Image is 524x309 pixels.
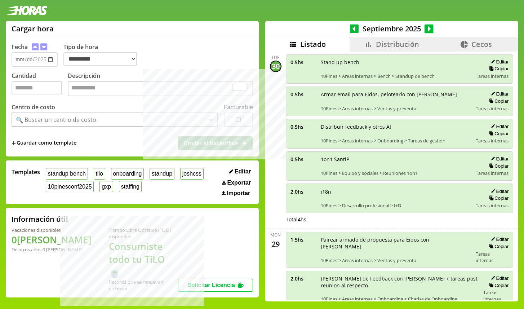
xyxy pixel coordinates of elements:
[489,59,509,65] button: Editar
[489,236,509,242] button: Editar
[224,103,253,111] label: Facturable
[12,103,55,111] label: Centro de costo
[489,91,509,97] button: Editar
[483,289,509,302] span: Tareas internas
[270,232,281,238] div: Mon
[12,72,68,98] label: Cantidad
[487,163,509,169] button: Copiar
[12,24,54,34] h1: Cargar hora
[114,285,127,292] b: Enero
[321,257,471,264] span: 10Pines > Areas internas > Ventas y preventa
[321,170,471,176] span: 10Pines > Equipo y sociales > Reuniones 1on1
[68,72,253,98] label: Descripción
[321,202,471,209] span: 10Pines > Desarrollo profesional > I+D
[489,123,509,129] button: Editar
[290,123,316,130] span: 0.5 hs
[487,282,509,288] button: Copiar
[286,216,514,223] div: Total 4 hs
[270,238,281,250] div: 29
[359,24,425,34] span: Septiembre 2025
[321,105,471,112] span: 10Pines > Areas internas > Ventas y preventa
[321,236,471,250] span: Pairear armado de propuesta para Eidos con [PERSON_NAME]
[12,246,92,253] div: De otros años: 0 [PERSON_NAME]
[180,168,204,179] button: joshcss
[12,233,92,246] h1: 0 [PERSON_NAME]
[119,181,142,192] button: staffing
[476,137,509,144] span: Tareas internas
[489,188,509,194] button: Editar
[111,168,144,179] button: onboarding
[227,190,250,197] span: Importar
[109,240,178,279] h1: Consumiste todo tu TiLO 🍵
[227,168,253,175] button: Editar
[321,156,471,163] span: 1on1 SantiP
[476,73,509,79] span: Tareas internas
[489,156,509,162] button: Editar
[270,61,281,72] div: 30
[271,54,280,61] div: Tue
[187,282,235,288] span: Solicitar Licencia
[321,73,471,79] span: 10Pines > Areas internas > Bench > Standup de bench
[489,275,509,281] button: Editar
[300,39,326,49] span: Listado
[476,105,509,112] span: Tareas internas
[220,179,253,186] button: Exportar
[46,168,88,179] button: standup bench
[178,279,253,292] button: Solicitar Licencia
[476,170,509,176] span: Tareas internas
[487,98,509,104] button: Copiar
[487,66,509,72] button: Copiar
[68,81,253,96] textarea: To enrich screen reader interactions, please activate Accessibility in Grammarly extension settings
[321,188,471,195] span: i18n
[99,181,113,192] button: gxp
[290,91,316,98] span: 0.5 hs
[487,243,509,250] button: Copiar
[321,275,479,289] span: [PERSON_NAME] de Feedback con [PERSON_NAME] + tareas post reunion al respecto
[227,180,251,186] span: Exportar
[321,296,479,302] span: 10Pines > Areas internas > Onboarding > Charlas de Onboarding
[376,39,419,49] span: Distribución
[487,131,509,137] button: Copiar
[487,195,509,201] button: Copiar
[265,52,518,300] div: scrollable content
[290,156,316,163] span: 0.5 hs
[12,81,62,94] input: Cantidad
[290,275,316,282] span: 2.0 hs
[321,91,471,98] span: Armar email para Eidos, pelotearlo con [PERSON_NAME]
[290,188,316,195] span: 2.0 hs
[471,39,492,49] span: Cecos
[12,227,92,233] div: Vacaciones disponibles
[150,168,174,179] button: standup
[321,123,471,130] span: Distribuir feedback y otros AI
[16,116,96,124] div: 🔍 Buscar un centro de costo
[109,227,178,240] div: Tiempo Libre Optativo (TiLO) disponible
[94,168,105,179] button: tilo
[12,214,68,224] h2: Información útil
[12,43,28,51] label: Fecha
[476,251,509,264] span: Tareas internas
[290,236,316,243] span: 1.5 hs
[63,43,143,67] label: Tipo de hora
[12,139,76,147] span: +Guardar como template
[476,202,509,209] span: Tareas internas
[235,168,251,175] span: Editar
[321,59,471,66] span: Stand up bench
[290,59,316,66] span: 0.5 hs
[63,52,137,66] select: Tipo de hora
[12,168,40,176] span: Templates
[109,279,178,292] div: Recordá que se renuevan en
[46,181,94,192] button: 10pinesconf2025
[321,137,471,144] span: 10Pines > Areas internas > Onboarding > Tareas de gestión
[6,6,48,15] img: logotipo
[12,139,16,147] span: +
